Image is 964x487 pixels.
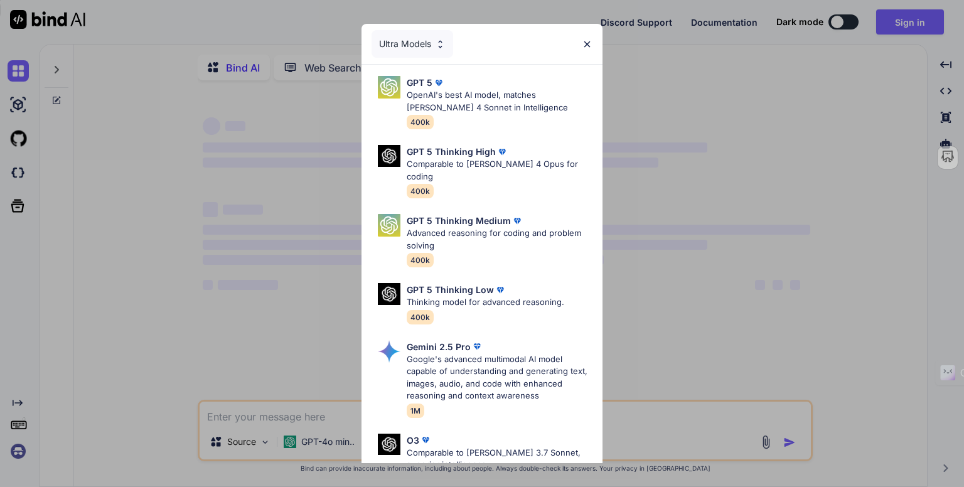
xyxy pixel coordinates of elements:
p: Thinking model for advanced reasoning. [407,296,564,309]
img: Pick Models [378,214,400,237]
p: GPT 5 Thinking Low [407,283,494,296]
img: Pick Models [435,39,446,50]
img: premium [494,284,506,296]
p: Comparable to [PERSON_NAME] 4 Opus for coding [407,158,592,183]
img: Pick Models [378,283,400,305]
img: premium [471,340,483,353]
img: premium [419,434,432,446]
span: 400k [407,115,434,129]
img: premium [511,215,523,227]
p: GPT 5 Thinking High [407,145,496,158]
img: close [582,39,592,50]
img: Pick Models [378,434,400,456]
p: GPT 5 [407,76,432,89]
span: 400k [407,253,434,267]
span: 400k [407,310,434,324]
span: 1M [407,404,424,418]
img: premium [496,146,508,158]
p: Google's advanced multimodal AI model capable of understanding and generating text, images, audio... [407,353,592,402]
p: GPT 5 Thinking Medium [407,214,511,227]
p: Comparable to [PERSON_NAME] 3.7 Sonnet, superior intelligence [407,447,592,471]
img: premium [432,77,445,89]
div: Ultra Models [372,30,453,58]
img: Pick Models [378,340,400,363]
p: OpenAI's best AI model, matches [PERSON_NAME] 4 Sonnet in Intelligence [407,89,592,114]
img: Pick Models [378,145,400,167]
p: Advanced reasoning for coding and problem solving [407,227,592,252]
p: Gemini 2.5 Pro [407,340,471,353]
img: Pick Models [378,76,400,99]
p: O3 [407,434,419,447]
span: 400k [407,184,434,198]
